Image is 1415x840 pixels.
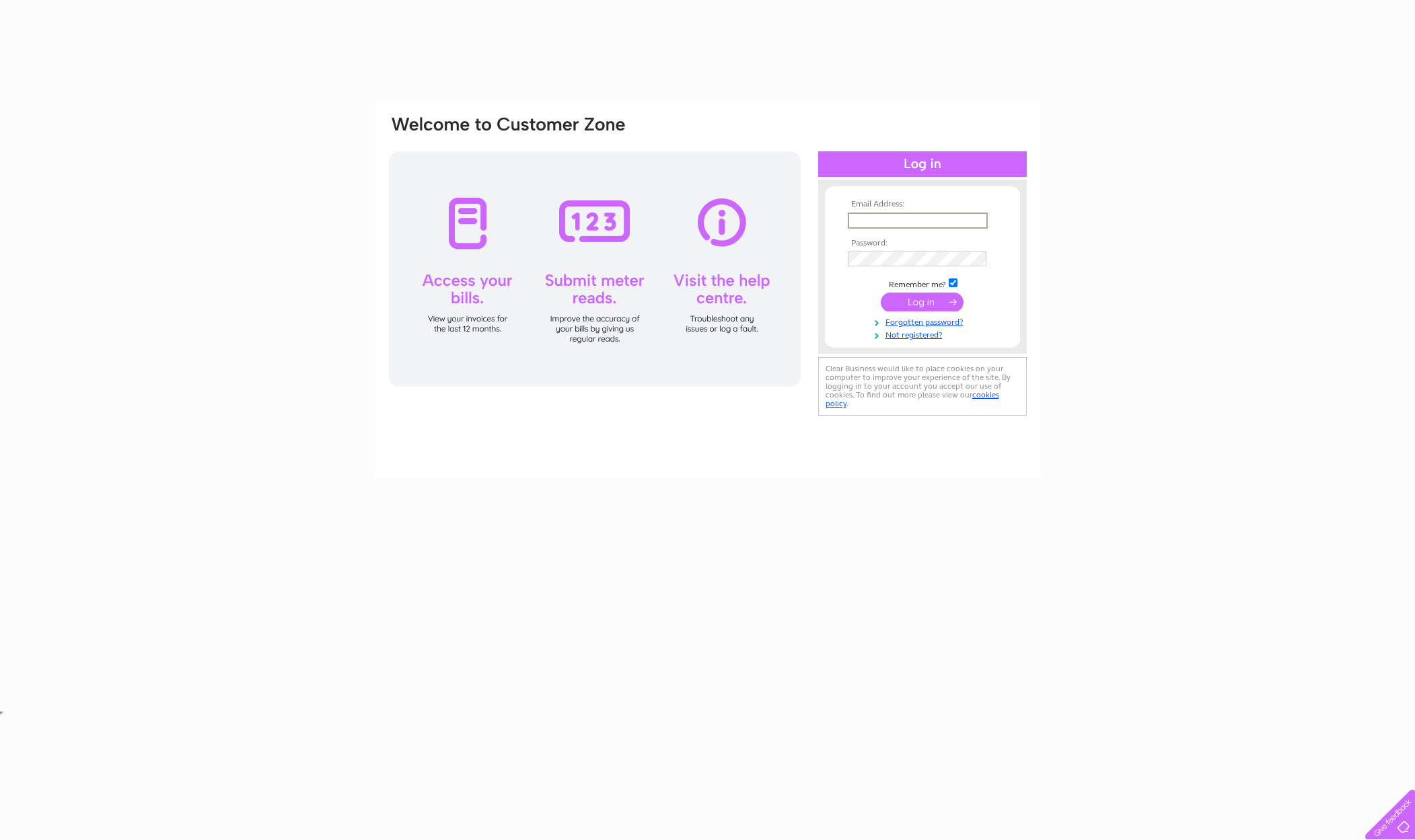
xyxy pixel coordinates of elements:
[818,357,1027,416] div: Clear Business would like to place cookies on your computer to improve your experience of the sit...
[848,315,1001,328] a: Forgotten password?
[848,328,1001,340] a: Not registered?
[844,239,1001,248] th: Password:
[826,390,999,408] a: cookies policy
[844,200,1001,209] th: Email Address:
[844,276,1001,290] td: Remember me?
[881,293,964,311] input: Submit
